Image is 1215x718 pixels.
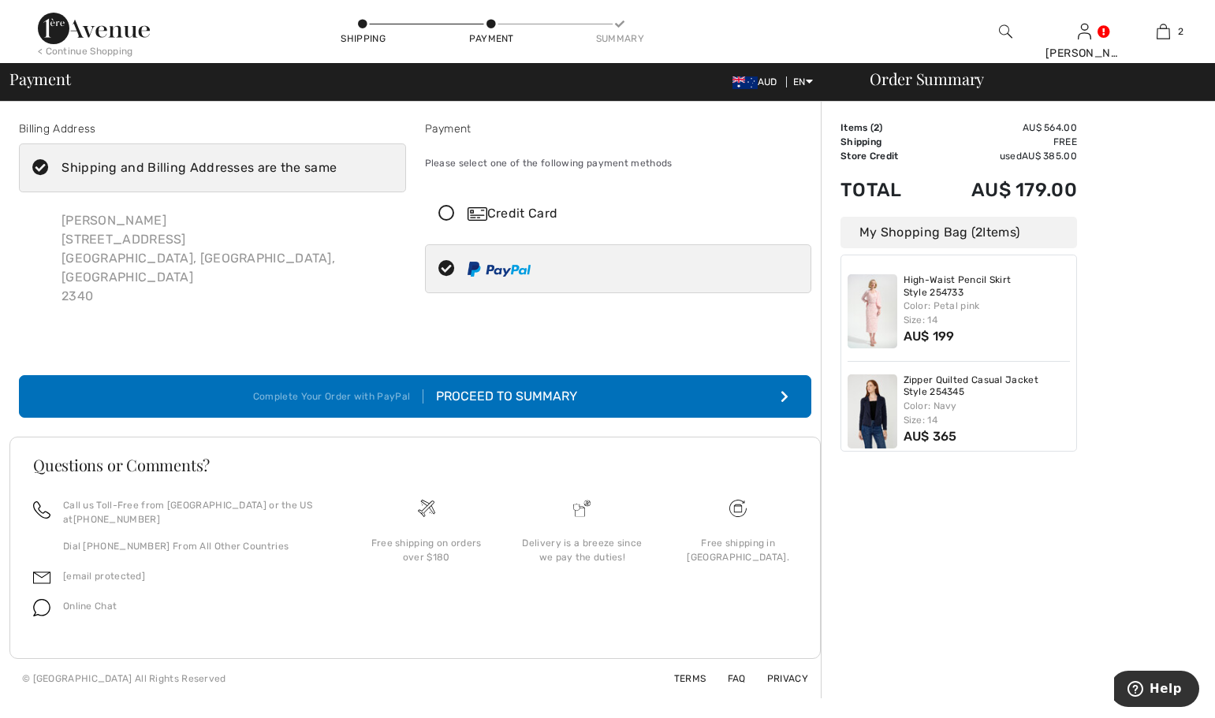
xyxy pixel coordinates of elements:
div: Free shipping on orders over $180 [361,536,492,564]
div: Delivery is a breeze since we pay the duties! [517,536,648,564]
p: Dial [PHONE_NUMBER] From All Other Countries [63,539,330,553]
div: Shipping [340,32,387,46]
span: AU$ 385.00 [1022,151,1077,162]
td: used [927,149,1077,163]
span: EN [793,76,813,87]
a: High-Waist Pencil Skirt Style 254733 [904,274,1071,299]
h3: Questions or Comments? [33,457,797,473]
p: Call us Toll-Free from [GEOGRAPHIC_DATA] or the US at [63,498,330,526]
div: Credit Card [468,204,800,223]
img: Zipper Quilted Casual Jacket Style 254345 [848,374,897,448]
span: AU$ 199 [904,329,955,344]
a: [PHONE_NUMBER] [73,514,160,525]
span: AU$ 365 [904,429,957,444]
div: Summary [596,32,643,46]
img: call [33,501,50,519]
div: © [GEOGRAPHIC_DATA] All Rights Reserved [22,671,226,686]
img: Free shipping on orders over $180 [729,500,747,517]
iframe: Opens a widget where you can find more information [1114,671,1199,710]
td: Items ( ) [840,121,927,135]
a: 2 [1124,22,1202,41]
div: Color: Petal pink Size: 14 [904,299,1071,327]
span: 2 [1178,24,1183,39]
div: My Shopping Bag ( Items) [840,217,1077,248]
div: < Continue Shopping [38,44,133,58]
img: My Info [1078,22,1091,41]
img: email [33,569,50,586]
div: Color: Navy Size: 14 [904,399,1071,427]
span: 2 [874,122,879,133]
a: [email protected] [63,571,145,582]
td: Shipping [840,135,927,149]
img: search the website [999,22,1012,41]
td: AU$ 564.00 [927,121,1077,135]
div: Billing Address [19,121,406,137]
div: Payment [468,32,515,46]
a: Sign In [1078,24,1091,39]
img: Delivery is a breeze since we pay the duties! [573,500,591,517]
img: 1ère Avenue [38,13,150,44]
img: Australian Dollar [732,76,758,89]
div: Free shipping in [GEOGRAPHIC_DATA]. [673,536,803,564]
span: 2 [975,225,982,240]
a: FAQ [709,673,746,684]
span: Payment [9,71,70,87]
img: My Bag [1157,22,1170,41]
td: Free [927,135,1077,149]
button: Complete Your Order with PayPal Proceed to Summary [19,375,811,418]
img: PayPal [468,262,531,277]
img: Free shipping on orders over $180 [418,500,435,517]
div: Please select one of the following payment methods [425,143,812,183]
div: [PERSON_NAME] [STREET_ADDRESS] [GEOGRAPHIC_DATA], [GEOGRAPHIC_DATA], [GEOGRAPHIC_DATA] 2340 [49,199,406,318]
div: Proceed to Summary [423,387,577,406]
div: Payment [425,121,812,137]
span: AUD [732,76,784,87]
a: Terms [655,673,706,684]
div: Order Summary [851,71,1206,87]
div: Shipping and Billing Addresses are the same [61,158,337,177]
td: Total [840,163,927,217]
div: [PERSON_NAME] [1045,45,1123,61]
img: Credit Card [468,207,487,221]
span: Online Chat [63,601,117,612]
a: Privacy [748,673,808,684]
img: High-Waist Pencil Skirt Style 254733 [848,274,897,348]
td: Store Credit [840,149,927,163]
a: Zipper Quilted Casual Jacket Style 254345 [904,374,1071,399]
img: chat [33,599,50,616]
td: AU$ 179.00 [927,163,1077,217]
div: Complete Your Order with PayPal [253,389,423,404]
